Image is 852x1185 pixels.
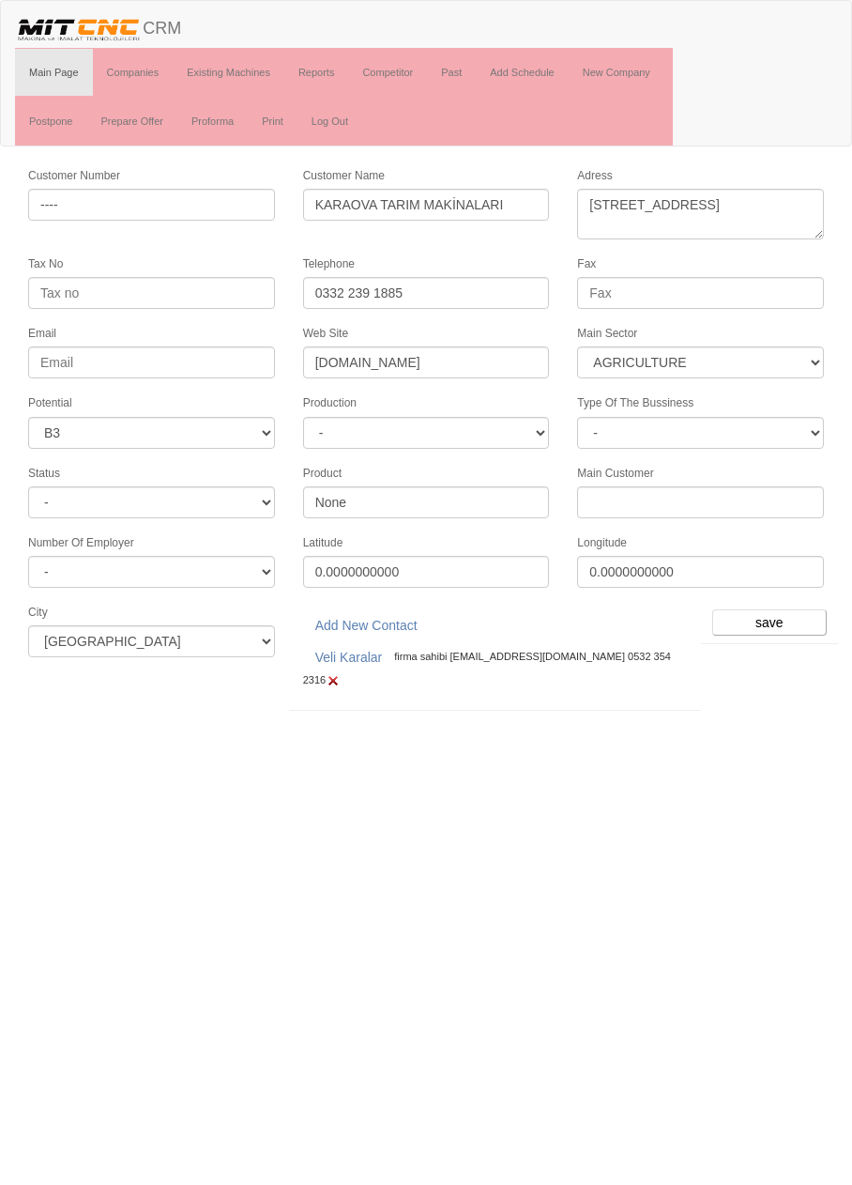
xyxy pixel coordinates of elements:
[284,49,349,96] a: Reports
[28,605,48,621] label: City
[303,168,385,184] label: Customer Name
[476,49,569,96] a: Add Schedule
[569,49,664,96] a: New Company
[303,346,550,378] input: Web site
[303,395,357,411] label: Production
[173,49,284,96] a: Existing Machines
[303,535,343,551] label: Latitude
[28,326,56,342] label: Email
[577,256,596,272] label: Fax
[303,277,550,309] input: Telephone
[28,535,134,551] label: Number Of Employer
[28,189,275,221] input: Customer No
[303,466,342,482] label: Product
[577,168,612,184] label: Adress
[28,256,63,272] label: Tax No
[86,98,176,145] a: Prepare Offer
[297,98,362,145] a: Log Out
[427,49,476,96] a: Past
[177,98,248,145] a: Proforma
[577,189,824,239] textarea: [STREET_ADDRESS]
[15,98,86,145] a: Postpone
[15,15,143,43] img: header.png
[303,326,348,342] label: Web Site
[93,49,174,96] a: Companies
[1,1,195,48] a: CRM
[577,466,653,482] label: Main Customer
[712,609,827,636] input: save
[303,189,550,221] input: Customer Name
[15,49,93,96] a: Main Page
[303,609,430,641] a: Add New Contact
[303,641,395,673] a: Veli Karalar
[28,395,72,411] label: Potential
[28,277,275,309] input: Tax no
[577,277,824,309] input: Fax
[303,256,355,272] label: Telephone
[577,535,627,551] label: Longitude
[28,466,60,482] label: Status
[326,673,341,688] img: Edit
[28,346,275,378] input: Email
[248,98,297,145] a: Print
[577,395,693,411] label: Type Of The Bussiness
[28,168,120,184] label: Customer Number
[348,49,427,96] a: Competitor
[577,326,637,342] label: Main Sector
[303,641,687,688] div: firma sahibi [EMAIL_ADDRESS][DOMAIN_NAME] 0532 354 2316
